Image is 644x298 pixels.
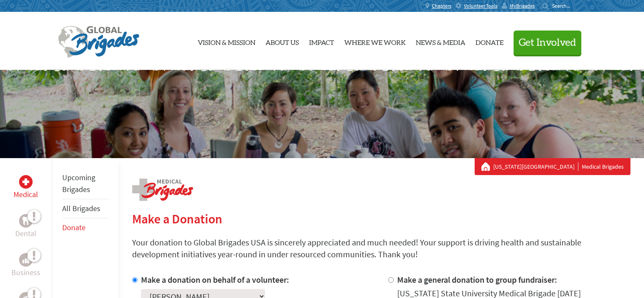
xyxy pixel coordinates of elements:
img: Medical [22,178,29,185]
div: Dental [19,214,33,228]
li: Upcoming Brigades [62,168,108,199]
a: Where We Work [344,19,406,63]
a: MedicalMedical [14,175,38,201]
span: Volunteer Tools [464,3,498,9]
button: Get Involved [514,31,581,55]
div: Business [19,253,33,267]
span: Get Involved [519,38,576,48]
img: logo-medical.png [132,178,193,201]
label: Make a donation on behalf of a volunteer: [141,274,289,285]
a: BusinessBusiness [11,253,40,279]
a: News & Media [416,19,465,63]
img: Dental [22,217,29,225]
a: Upcoming Brigades [62,173,95,194]
p: Medical [14,189,38,201]
p: Your donation to Global Brigades USA is sincerely appreciated and much needed! Your support is dr... [132,237,630,260]
a: Donate [475,19,503,63]
span: MyBrigades [510,3,535,9]
li: All Brigades [62,199,108,218]
p: Business [11,267,40,279]
a: DentalDental [15,214,36,240]
a: Vision & Mission [198,19,255,63]
a: Donate [62,223,86,232]
li: Donate [62,218,108,237]
span: Chapters [432,3,451,9]
div: Medical Brigades [481,162,624,171]
a: Impact [309,19,334,63]
div: Medical [19,175,33,189]
img: Global Brigades Logo [58,26,139,58]
label: Make a general donation to group fundraiser: [397,274,557,285]
a: About Us [265,19,299,63]
h2: Make a Donation [132,211,630,226]
img: Business [22,256,29,263]
a: [US_STATE][GEOGRAPHIC_DATA] [493,162,578,171]
p: Dental [15,228,36,240]
a: All Brigades [62,203,100,213]
input: Search... [552,3,576,9]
